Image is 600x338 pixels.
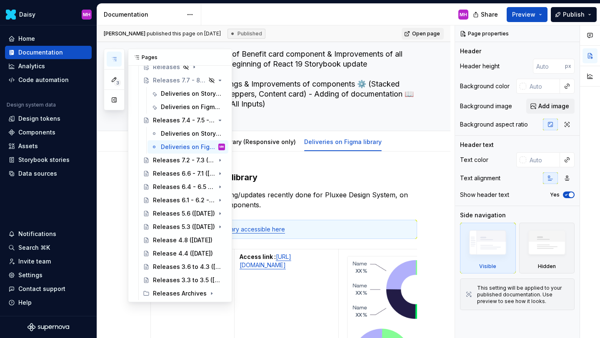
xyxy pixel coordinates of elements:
div: Hidden [538,263,556,270]
a: Deliveries on Figma library [304,138,382,145]
a: Releases [140,60,228,74]
div: Background aspect ratio [460,120,528,129]
div: Release 4.8 ([DATE]) [153,236,212,244]
div: Settings [18,271,42,279]
div: Releases 6.4 - 6.5 ([DATE]) [153,183,215,191]
div: Side navigation [460,211,506,219]
a: Deliveries on Figma libraryMH [147,140,228,154]
div: Releases Archives [153,289,207,298]
div: Header height [460,62,500,70]
div: Header text [460,141,494,149]
input: Auto [526,79,560,94]
div: Deliveries on Figma library [301,133,385,150]
div: Documentation [104,10,182,19]
div: Background image [460,102,512,110]
div: Code automation [18,76,69,84]
div: Deliveries on Storybook library (Responsive only) [161,89,223,98]
button: Publish [551,7,597,22]
a: Data sources [5,167,92,180]
a: Storybook stories [5,153,92,167]
div: Design tokens [18,114,60,123]
div: Data sources [18,169,57,178]
svg: Supernova Logo [27,323,69,331]
div: MH [460,11,467,18]
div: MH [220,143,224,151]
button: Preview [507,7,547,22]
button: DaisyMH [2,5,95,23]
span: 3 [114,80,121,86]
div: Show header text [460,191,509,199]
span: Share [481,10,498,19]
a: Releases 7.2 - 7.3 ([DATE]) [140,154,228,167]
a: Releases 6.6 - 7.1 ([DATE]) [140,167,228,180]
a: Settings [5,268,92,282]
div: Documentation [18,48,63,57]
button: Add image [526,99,575,114]
a: Design tokens [5,112,92,125]
span: Add image [538,102,569,110]
div: Releases 5.6 ([DATE]) [153,209,215,218]
a: Deliveries on Figma library [147,100,228,114]
p: px [565,63,571,70]
span: published this page on [DATE] [104,30,221,37]
div: Storybook stories [18,156,70,164]
div: Pages [128,49,232,66]
div: Visible [479,263,496,270]
div: Releases 3.3 to 3.5 ([DATE]) [153,276,222,284]
div: Deliveries on Figma library [161,143,217,151]
a: Releases 7.7 - 8.1 ([DATE]) [140,74,228,87]
a: Releases 5.6 ([DATE]) [140,207,228,220]
a: Releases 6.4 - 6.5 ([DATE]) [140,180,228,194]
div: Notifications [18,230,56,238]
span: Open page [412,30,440,37]
div: Home [18,35,35,43]
div: Help [18,298,32,307]
a: Analytics [5,60,92,73]
div: Visible [460,223,516,273]
div: Published [227,29,265,39]
div: MH [83,11,90,18]
span: Preview [512,10,535,19]
a: Releases 3.3 to 3.5 ([DATE]) [140,273,228,287]
div: Background color [460,82,510,90]
div: Releases 6.6 - 7.1 ([DATE]) [153,169,215,178]
button: Notifications [5,227,92,241]
span: Publish [563,10,585,19]
a: Components [5,126,92,139]
div: This setting will be applied to your published documentation. Use preview to see how it looks. [477,285,569,305]
a: Releases 3.6 to 4.3 ([DATE]) [140,260,228,273]
a: Releases 5.3 ([DATE]) [140,220,228,234]
input: Auto [533,59,565,74]
div: Hidden [519,223,575,273]
div: Components [18,128,55,137]
textarea: On Storybook : Adding of Benefit card component & Improvements of all Read only Inputs ⚙️ - Begin... [149,47,415,111]
input: Auto [526,152,560,167]
p: Here you will find all adding/updates recently done for Pluxee Design System, on Figma pre-develo... [150,190,417,210]
button: Share [469,7,503,22]
a: Invite team [5,255,92,268]
span: [PERSON_NAME] [104,30,145,37]
button: Contact support [5,282,92,296]
div: Header [460,47,481,55]
button: Help [5,296,92,309]
div: Releases 7.7 - 8.1 ([DATE]) [153,76,206,84]
div: Invite team [18,257,51,266]
button: Search ⌘K [5,241,92,254]
div: Releases 3.6 to 4.3 ([DATE]) [153,263,222,271]
div: Releases 7.2 - 7.3 ([DATE]) [153,156,215,164]
div: Text color [460,156,488,164]
a: Releases 6.1 - 6.2 - 6.3 ([DATE]) [140,194,228,207]
a: Assets [5,139,92,153]
div: Releases 7.4 - 7.5 - 7.6 ([DATE]) [153,116,215,124]
a: Deliveries on Storybook library (Responsive only) [147,127,228,140]
div: Releases 6.1 - 6.2 - 6.3 ([DATE]) [153,196,215,204]
div: Releases [153,63,180,71]
a: Documentation [5,46,92,59]
a: Release 4.4 ([DATE]) [140,247,228,260]
div: Releases 5.3 ([DATE]) [153,223,215,231]
div: Deliveries on Figma library [161,103,223,111]
div: Design system data [7,102,56,108]
div: Text alignment [460,174,500,182]
a: Open page [402,28,444,40]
